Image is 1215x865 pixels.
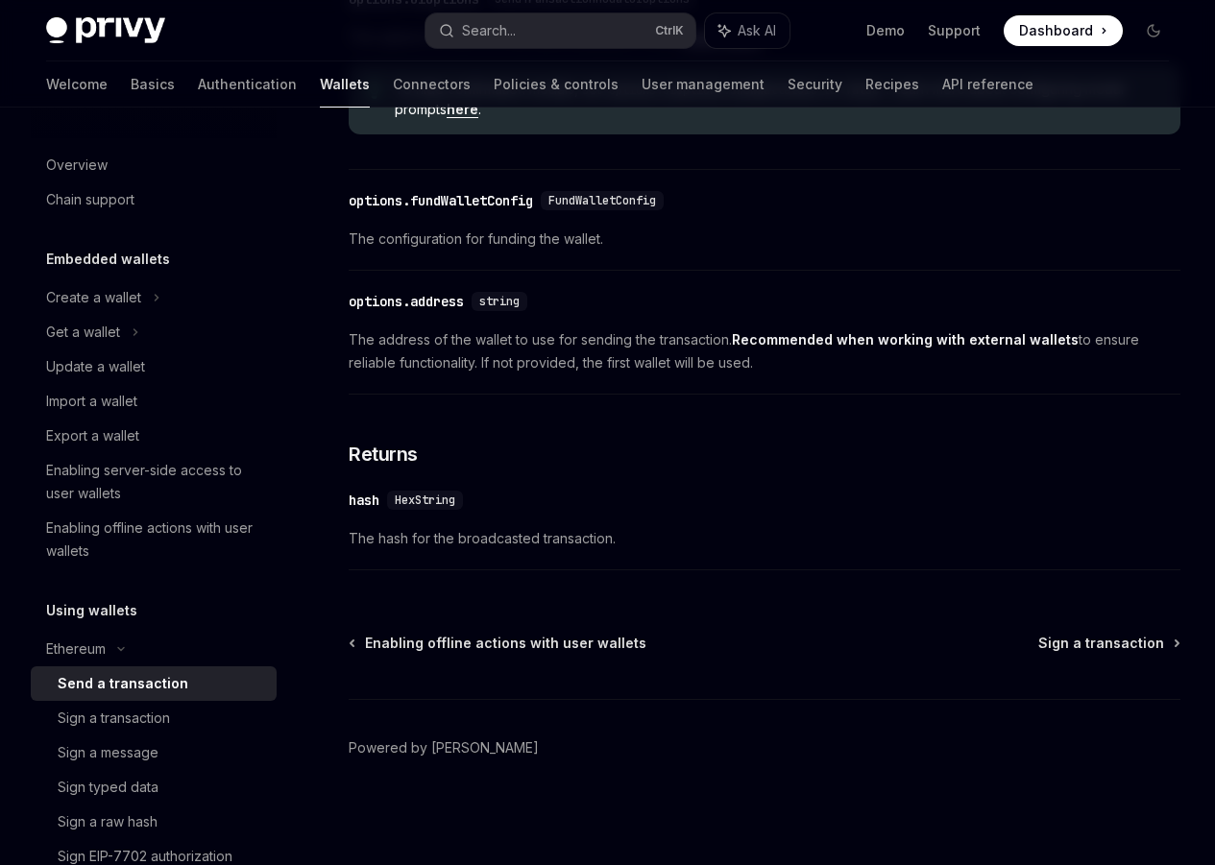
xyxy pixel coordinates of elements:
[349,738,539,757] a: Powered by [PERSON_NAME]
[46,154,108,177] div: Overview
[447,101,478,118] a: here
[31,805,277,839] a: Sign a raw hash
[31,148,277,182] a: Overview
[732,331,1079,348] strong: Recommended when working with external wallets
[46,355,145,378] div: Update a wallet
[31,511,277,568] a: Enabling offline actions with user wallets
[31,419,277,453] a: Export a wallet
[479,294,520,309] span: string
[46,459,265,505] div: Enabling server-side access to user wallets
[462,19,516,42] div: Search...
[865,61,919,108] a: Recipes
[58,707,170,730] div: Sign a transaction
[1138,15,1169,46] button: Toggle dark mode
[1004,15,1123,46] a: Dashboard
[31,453,277,511] a: Enabling server-side access to user wallets
[1019,21,1093,40] span: Dashboard
[58,776,158,799] div: Sign typed data
[349,527,1180,550] span: The hash for the broadcasted transaction.
[31,666,277,701] a: Send a transaction
[942,61,1033,108] a: API reference
[1038,634,1164,653] span: Sign a transaction
[320,61,370,108] a: Wallets
[365,634,646,653] span: Enabling offline actions with user wallets
[349,328,1180,374] span: The address of the wallet to use for sending the transaction. to ensure reliable functionality. I...
[1038,634,1179,653] a: Sign a transaction
[31,384,277,419] a: Import a wallet
[349,441,418,468] span: Returns
[46,599,137,622] h5: Using wallets
[928,21,981,40] a: Support
[58,810,158,833] div: Sign a raw hash
[866,21,905,40] a: Demo
[31,735,277,770] a: Sign a message
[198,61,297,108] a: Authentication
[705,13,790,48] button: Ask AI
[349,292,464,311] div: options.address
[349,491,379,510] div: hash
[46,321,120,344] div: Get a wallet
[46,17,165,44] img: dark logo
[642,61,765,108] a: User management
[349,228,1180,251] span: The configuration for funding the wallet.
[131,61,175,108] a: Basics
[46,188,134,211] div: Chain support
[46,390,137,413] div: Import a wallet
[46,286,141,309] div: Create a wallet
[393,61,471,108] a: Connectors
[548,193,656,208] span: FundWalletConfig
[46,637,106,661] div: Ethereum
[349,191,533,210] div: options.fundWalletConfig
[351,634,646,653] a: Enabling offline actions with user wallets
[31,349,277,384] a: Update a wallet
[31,770,277,805] a: Sign typed data
[46,424,139,447] div: Export a wallet
[31,701,277,735] a: Sign a transaction
[395,493,455,508] span: HexString
[58,672,188,695] div: Send a transaction
[655,23,684,38] span: Ctrl K
[31,182,277,217] a: Chain support
[788,61,842,108] a: Security
[58,741,158,764] div: Sign a message
[46,61,108,108] a: Welcome
[46,517,265,563] div: Enabling offline actions with user wallets
[738,21,776,40] span: Ask AI
[425,13,695,48] button: Search...CtrlK
[494,61,619,108] a: Policies & controls
[46,248,170,271] h5: Embedded wallets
